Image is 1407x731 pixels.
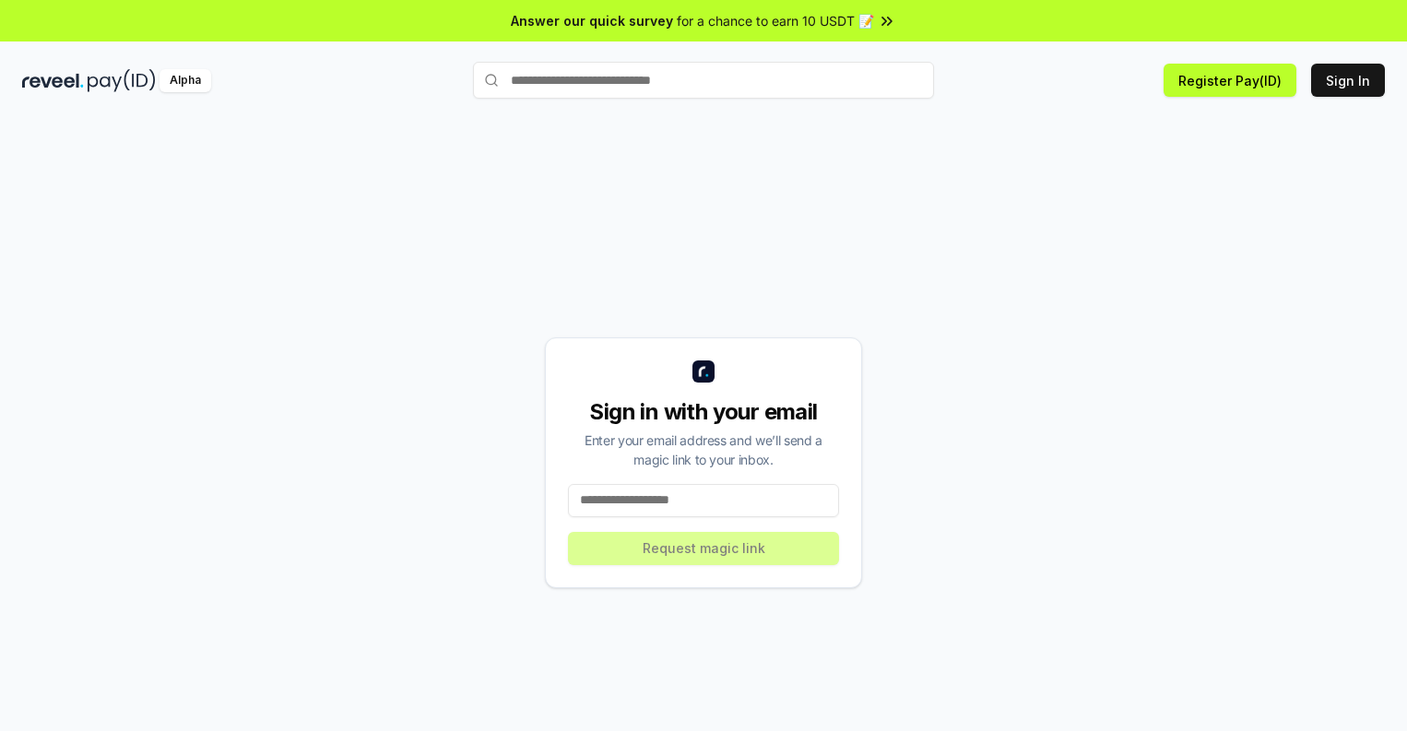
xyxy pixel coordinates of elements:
div: Alpha [160,69,211,92]
div: Sign in with your email [568,397,839,427]
div: Enter your email address and we’ll send a magic link to your inbox. [568,430,839,469]
img: logo_small [692,360,715,383]
span: for a chance to earn 10 USDT 📝 [677,11,874,30]
img: reveel_dark [22,69,84,92]
span: Answer our quick survey [511,11,673,30]
img: pay_id [88,69,156,92]
button: Register Pay(ID) [1164,64,1296,97]
button: Sign In [1311,64,1385,97]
